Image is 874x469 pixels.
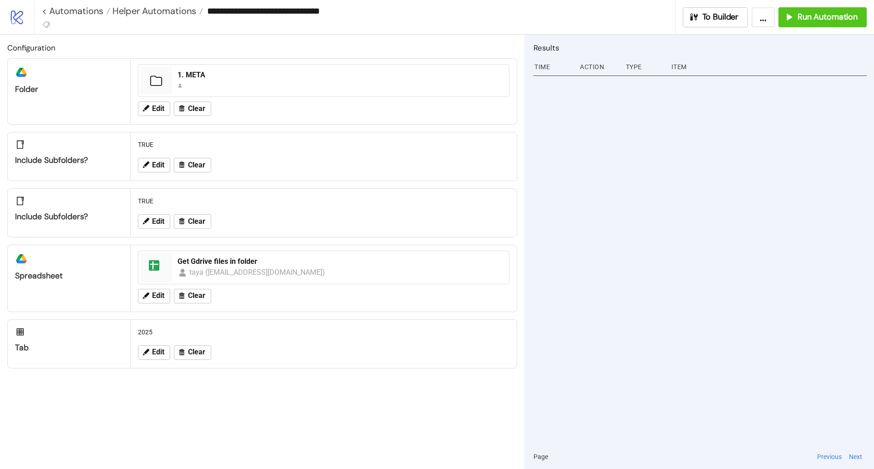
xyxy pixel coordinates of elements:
button: ... [752,7,775,27]
div: taya ([EMAIL_ADDRESS][DOMAIN_NAME]) [189,267,326,278]
span: Clear [188,292,205,300]
span: Edit [152,348,164,356]
span: Clear [188,105,205,113]
div: Tab [15,343,123,353]
span: Clear [188,348,205,356]
button: Edit [138,214,170,229]
span: Page [534,452,548,462]
a: < Automations [42,6,110,15]
button: To Builder [683,7,748,27]
div: TRUE [134,192,513,210]
span: Run Automation [798,12,858,22]
div: TRUE [134,136,513,153]
div: Include subfolders? [15,155,123,166]
div: Folder [15,84,123,95]
button: Clear [174,345,211,360]
button: Clear [174,289,211,303]
button: Clear [174,101,211,116]
h2: Configuration [7,42,517,54]
button: Next [846,452,865,462]
button: Clear [174,214,211,229]
button: Edit [138,101,170,116]
span: Edit [152,292,164,300]
h2: Results [534,42,867,54]
button: Clear [174,158,211,172]
button: Edit [138,345,170,360]
div: Include subfolders? [15,212,123,222]
div: Spreadsheet [15,271,123,281]
span: Helper Automations [110,5,196,17]
div: Time [534,58,573,76]
div: Type [625,58,664,76]
span: Edit [152,217,164,226]
span: To Builder [702,12,739,22]
a: Helper Automations [110,6,203,15]
div: Action [579,58,618,76]
button: Run Automation [778,7,867,27]
button: Edit [138,158,170,172]
span: Edit [152,105,164,113]
span: Edit [152,161,164,169]
div: Item [671,58,867,76]
div: Get Gdrive files in folder [178,257,503,267]
button: Previous [814,452,844,462]
div: 2025 [134,323,513,341]
div: 1. META [178,70,503,80]
button: Edit [138,289,170,303]
span: Clear [188,217,205,226]
span: Clear [188,161,205,169]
